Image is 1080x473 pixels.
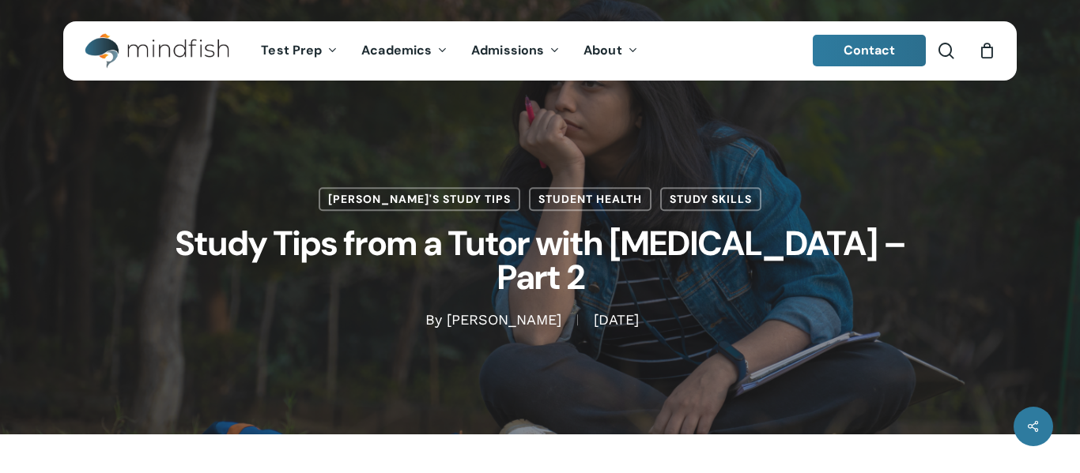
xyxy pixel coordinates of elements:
[577,315,655,326] span: [DATE]
[813,35,927,66] a: Contact
[978,42,995,59] a: Cart
[844,42,896,58] span: Contact
[572,44,650,58] a: About
[459,44,572,58] a: Admissions
[261,42,322,58] span: Test Prep
[349,44,459,58] a: Academics
[249,21,649,81] nav: Main Menu
[361,42,432,58] span: Academics
[145,211,935,310] h1: Study Tips from a Tutor with [MEDICAL_DATA] – Part 2
[529,187,651,211] a: Student Health
[447,312,561,328] a: [PERSON_NAME]
[319,187,520,211] a: [PERSON_NAME]'s Study Tips
[471,42,544,58] span: Admissions
[660,187,761,211] a: Study Skills
[249,44,349,58] a: Test Prep
[425,315,442,326] span: By
[63,21,1017,81] header: Main Menu
[583,42,622,58] span: About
